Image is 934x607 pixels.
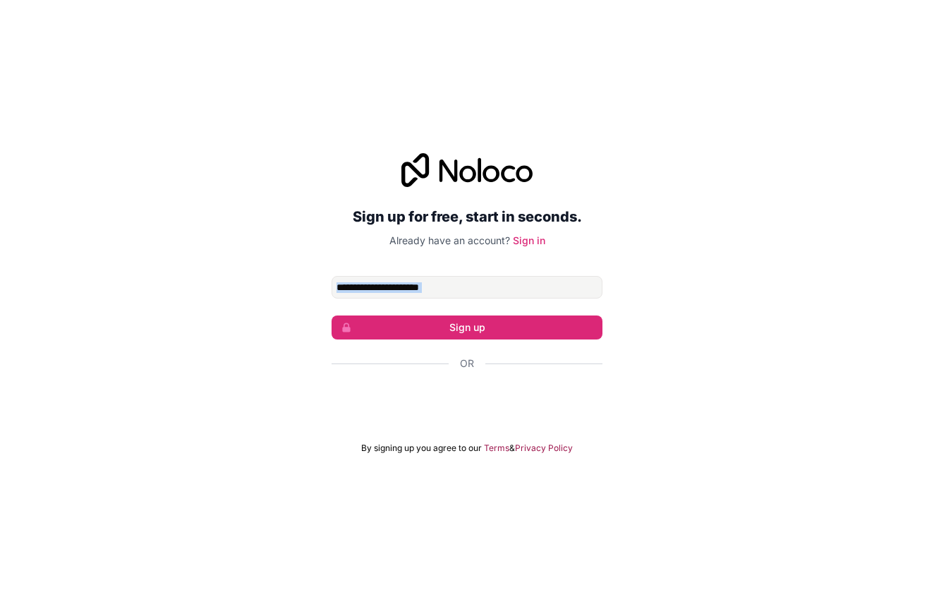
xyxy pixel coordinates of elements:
[515,443,573,454] a: Privacy Policy
[361,443,482,454] span: By signing up you agree to our
[460,356,474,371] span: Or
[509,443,515,454] span: &
[513,234,545,246] a: Sign in
[332,204,602,229] h2: Sign up for free, start in seconds.
[325,386,609,417] iframe: Botón de Acceder con Google
[484,443,509,454] a: Terms
[332,315,602,339] button: Sign up
[332,386,602,417] div: Acceder con Google. Se abre en una pestaña nueva
[389,234,510,246] span: Already have an account?
[332,276,602,299] input: Email address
